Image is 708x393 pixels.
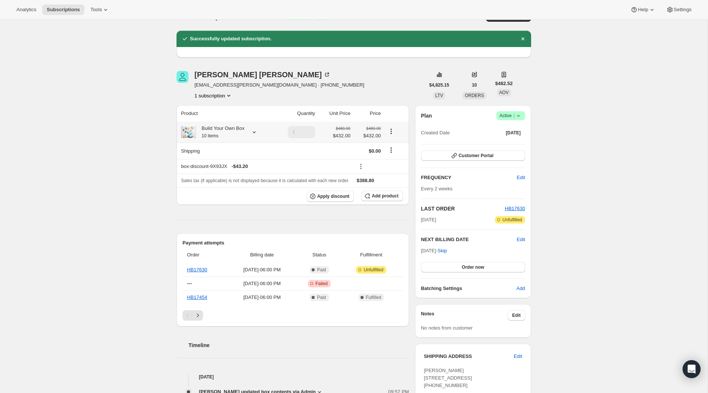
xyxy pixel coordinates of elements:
span: Status [299,251,340,259]
span: Tools [90,7,102,13]
div: [PERSON_NAME] [PERSON_NAME] [194,71,331,78]
span: Customer Portal [459,153,493,159]
span: Settings [674,7,692,13]
span: AOV [499,90,509,95]
span: $0.00 [369,148,381,154]
small: 10 items [202,133,218,138]
span: $388.80 [357,178,374,183]
span: 10 [472,82,477,88]
div: Build Your Own Box [196,125,244,140]
span: Sales tax (if applicable) is not displayed because it is calculated with each new order. [181,178,349,183]
button: Edit [508,310,525,321]
h2: LAST ORDER [421,205,505,212]
button: Edit [512,172,530,184]
span: Apply discount [317,193,350,199]
span: | [514,113,515,119]
a: HB17454 [187,294,207,300]
span: Paid [317,294,326,300]
span: Marie-Christine Thibault [177,71,188,83]
th: Shipping [177,143,274,159]
button: Settings [662,4,696,15]
div: box-discount-9X93JX [181,163,350,170]
button: Order now [421,262,525,272]
span: Help [638,7,648,13]
button: Edit [509,350,527,362]
span: [PERSON_NAME] [STREET_ADDRESS] [PHONE_NUMBER] [424,368,472,388]
span: Edit [517,174,525,181]
button: Edit [517,236,525,243]
span: $432.00 [333,132,350,140]
button: Customer Portal [421,150,525,161]
nav: Pagination [183,310,403,321]
span: Add product [372,193,398,199]
button: HB17630 [505,205,525,212]
button: Add [512,283,530,294]
h2: Successfully updated subscription. [190,35,272,43]
button: Dismiss notification [518,34,528,44]
span: $4,825.15 [429,82,449,88]
span: Fulfillment [344,251,399,259]
button: Subscriptions [42,4,84,15]
span: [DATE] [506,130,521,136]
th: Product [177,105,274,122]
span: [DATE] · 06:00 PM [230,294,294,301]
span: Active [499,112,522,119]
span: Fulfilled [366,294,381,300]
span: Analytics [16,7,36,13]
span: Unfulfilled [502,217,522,223]
button: Add product [361,191,403,201]
span: LTV [435,93,443,98]
button: Tools [86,4,114,15]
button: 10 [467,80,481,90]
span: ORDERS [465,93,484,98]
h2: Timeline [188,341,409,349]
button: Shipping actions [385,146,397,154]
button: [DATE] [501,128,525,138]
h4: [DATE] [177,373,409,381]
span: No notes from customer [421,325,473,331]
span: Unfulfilled [364,267,383,273]
button: Help [626,4,660,15]
span: Every 2 weeks [421,186,453,191]
span: Add [517,285,525,292]
button: Product actions [385,127,397,135]
th: Quantity [274,105,318,122]
small: $480.00 [336,126,350,131]
span: Edit [514,353,522,360]
h2: NEXT BILLING DATE [421,236,517,243]
span: Billing date [230,251,294,259]
th: Unit Price [317,105,353,122]
button: Apply discount [307,191,354,202]
h3: SHIPPING ADDRESS [424,353,514,360]
span: - $43.20 [231,163,248,170]
span: --- [187,281,192,286]
th: Order [183,247,227,263]
span: $482.52 [495,80,513,87]
span: Subscriptions [47,7,80,13]
span: Skip [437,247,447,255]
h6: Batching Settings [421,285,517,292]
th: Price [353,105,383,122]
h2: Plan [421,112,432,119]
span: [EMAIL_ADDRESS][PERSON_NAME][DOMAIN_NAME] · [PHONE_NUMBER] [194,81,364,89]
a: HB17630 [187,267,207,272]
h2: FREQUENCY [421,174,517,181]
span: [DATE] [421,216,436,224]
span: Failed [315,281,328,287]
span: [DATE] · [421,248,447,253]
h2: Payment attempts [183,239,403,247]
span: Edit [512,312,521,318]
button: Skip [433,245,451,257]
span: $432.00 [355,132,381,140]
button: $4,825.15 [425,80,453,90]
span: Created Date [421,129,450,137]
button: Product actions [194,92,233,99]
h3: Notes [421,310,508,321]
a: HB17630 [505,206,525,211]
div: Open Intercom Messenger [683,360,701,378]
span: Paid [317,267,326,273]
span: Order now [462,264,484,270]
span: [DATE] · 06:00 PM [230,266,294,274]
button: Next [193,310,203,321]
